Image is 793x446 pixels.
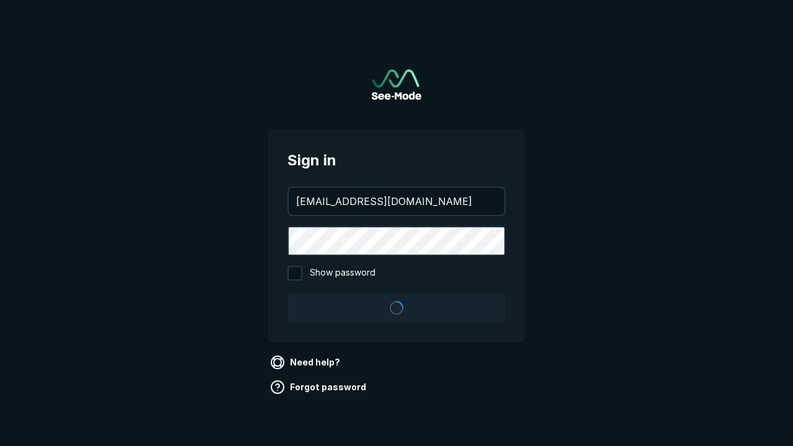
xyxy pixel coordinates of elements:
a: Forgot password [268,377,371,397]
input: your@email.com [289,188,504,215]
a: Go to sign in [372,69,421,100]
a: Need help? [268,352,345,372]
span: Sign in [287,149,506,172]
span: Show password [310,266,375,281]
img: See-Mode Logo [372,69,421,100]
